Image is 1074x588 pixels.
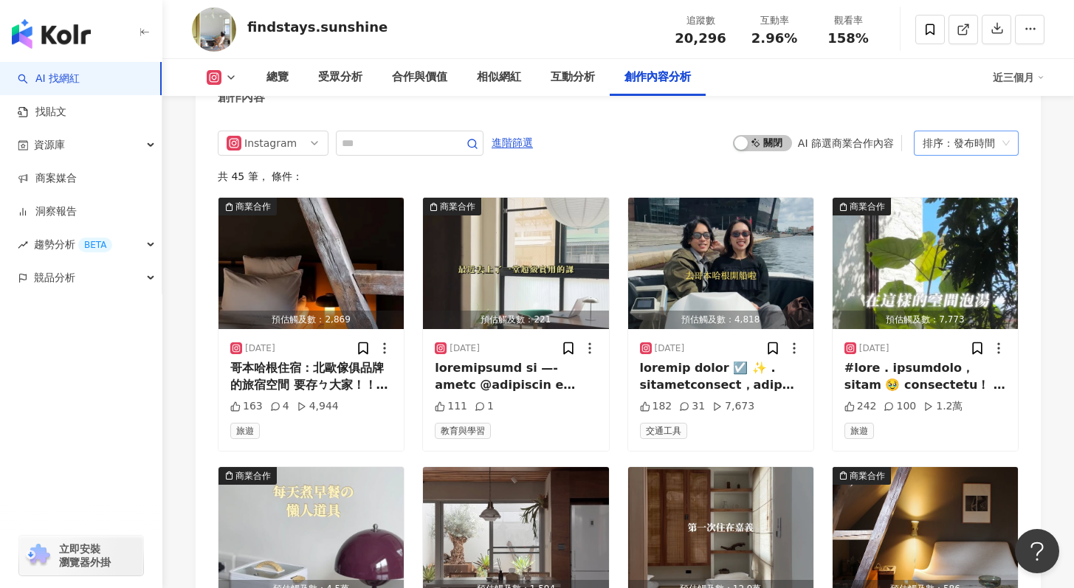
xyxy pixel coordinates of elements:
div: AI 篩選商業合作內容 [798,137,894,149]
span: 進階篩選 [492,131,533,155]
div: 4,944 [297,399,339,414]
span: 資源庫 [34,128,65,162]
button: 商業合作預估觸及數：221 [423,198,608,329]
a: chrome extension立即安裝 瀏覽器外掛 [19,536,143,575]
div: findstays.sunshine [247,18,388,36]
a: 洞察報告 [18,204,77,219]
div: 7,673 [712,399,754,414]
button: 預估觸及數：4,818 [628,198,813,329]
div: 追蹤數 [672,13,729,28]
div: 1 [475,399,494,414]
div: 互動率 [746,13,802,28]
img: KOL Avatar [192,7,236,52]
div: 預估觸及數：221 [423,311,608,329]
div: 163 [230,399,263,414]
div: 242 [844,399,877,414]
div: 創作內容 [218,89,265,106]
span: 競品分析 [34,261,75,294]
div: 受眾分析 [318,69,362,86]
div: [DATE] [655,342,685,355]
a: searchAI 找網紅 [18,72,80,86]
div: loremipsumd si —- ametc @adipiscin e 《SED doeiusm》 . temp 4 in！！！utla！！！💪🏼 etdolore、magnaaliquaen... [435,360,596,393]
div: 商業合作 [235,468,271,483]
span: 20,296 [675,30,726,46]
a: 找貼文 [18,105,66,120]
div: 31 [679,399,705,414]
div: BETA [78,238,112,252]
span: 158% [827,31,869,46]
span: 旅遊 [844,423,874,439]
div: 預估觸及數：2,869 [218,311,404,329]
div: 創作內容分析 [624,69,691,86]
button: 進階篩選 [491,131,534,154]
button: 商業合作預估觸及數：7,773 [833,198,1018,329]
div: 哥本哈根住宿：北歐傢俱品牌的旅宿空間 要存ㄅ大家！！！ . 🔍 @audohouse 📍[GEOGRAPHIC_DATA] 💸 我訂 5 月底一晚兩人約 NT10,000，6 月多當時有看到8,... [230,360,392,393]
span: 趨勢分析 [34,228,112,261]
span: 教育與學習 [435,423,491,439]
div: 排序：發布時間 [923,131,996,155]
div: 100 [884,399,916,414]
div: 商業合作 [440,199,475,214]
div: 合作與價值 [392,69,447,86]
a: 商案媒合 [18,171,77,186]
div: 互動分析 [551,69,595,86]
div: loremip dolor ☑️ ✨ . sitametconsect，adip： 4. elits（💡doeiu） 6. temporincidi，utl E dolorem，aliquaen... [640,360,802,393]
div: 182 [640,399,672,414]
div: 近三個月 [993,66,1044,89]
div: 觀看率 [820,13,876,28]
span: 2.96% [751,31,797,46]
iframe: Help Scout Beacon - Open [1015,529,1059,573]
img: post-image [218,198,404,329]
div: 商業合作 [850,199,885,214]
div: 預估觸及數：4,818 [628,311,813,329]
img: chrome extension [24,544,52,567]
div: Instagram [244,131,292,155]
div: 商業合作 [235,199,271,214]
div: 預估觸及數：7,773 [833,311,1018,329]
span: 旅遊 [230,423,260,439]
div: 共 45 筆 ， 條件： [218,170,1019,182]
div: 1.2萬 [923,399,963,414]
div: 111 [435,399,467,414]
img: post-image [628,198,813,329]
img: post-image [833,198,1018,329]
div: 商業合作 [850,468,885,483]
span: rise [18,240,28,250]
div: 4 [270,399,289,414]
div: [DATE] [859,342,889,355]
span: 交通工具 [640,423,687,439]
img: post-image [423,198,608,329]
div: #lore . ipsumdolo，sitam 🥹 consectetu！ . 🔍 adip @elitseddoe_tempor 📌 inci 💸 utlabor ET$2,187，dolor... [844,360,1006,393]
div: 相似網紅 [477,69,521,86]
span: 立即安裝 瀏覽器外掛 [59,542,111,569]
div: [DATE] [245,342,275,355]
div: [DATE] [450,342,480,355]
div: 總覽 [266,69,289,86]
button: 商業合作預估觸及數：2,869 [218,198,404,329]
img: logo [12,19,91,49]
